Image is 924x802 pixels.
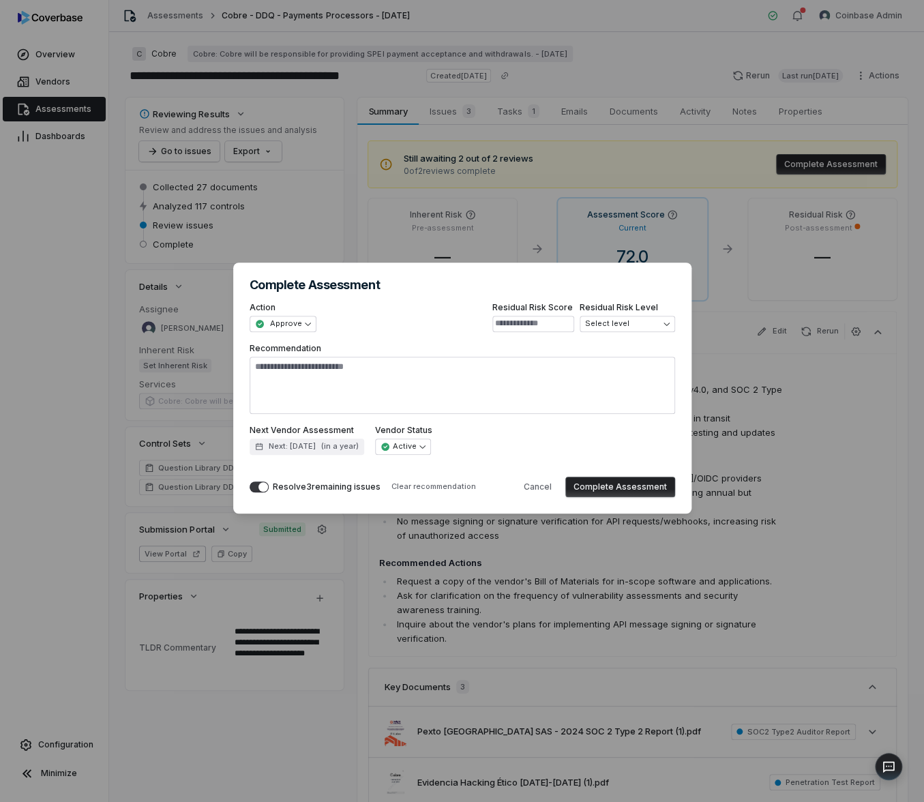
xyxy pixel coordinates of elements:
[269,441,316,451] span: Next: [DATE]
[250,357,675,414] textarea: Recommendation
[492,302,574,313] label: Residual Risk Score
[386,479,481,495] button: Clear recommendation
[250,279,675,291] h2: Complete Assessment
[273,481,381,492] div: Resolve 3 remaining issues
[580,302,675,313] label: Residual Risk Level
[250,425,364,436] label: Next Vendor Assessment
[565,477,675,497] button: Complete Assessment
[321,441,359,451] span: ( in a year )
[516,477,560,497] button: Cancel
[250,439,364,455] button: Next: [DATE](in a year)
[250,481,269,492] button: Resolve3remaining issues
[250,343,675,414] label: Recommendation
[375,425,432,436] label: Vendor Status
[250,302,316,313] label: Action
